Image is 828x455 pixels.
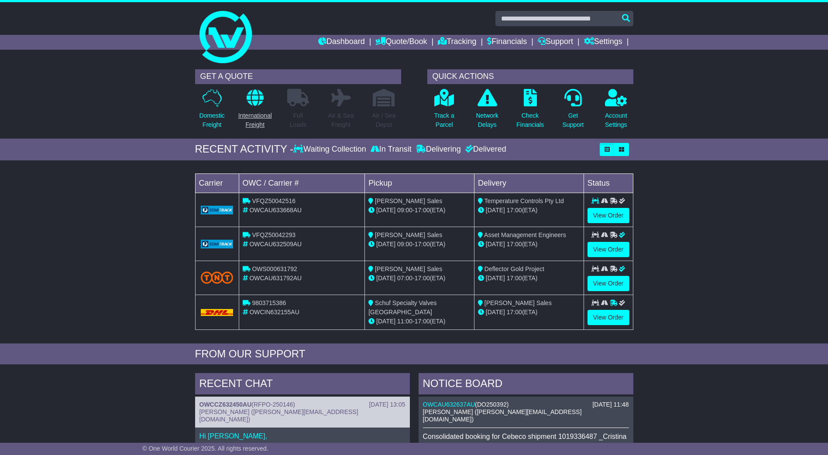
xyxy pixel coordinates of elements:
span: VFQZ50042516 [252,197,295,204]
a: Dashboard [318,35,365,50]
div: - (ETA) [368,206,471,215]
div: (ETA) [478,274,580,283]
td: Status [584,173,633,193]
a: View Order [588,242,629,257]
span: DO250392 [477,401,507,408]
a: Track aParcel [434,88,455,134]
p: Full Loads [287,111,309,129]
span: [PERSON_NAME] ([PERSON_NAME][EMAIL_ADDRESS][DOMAIN_NAME]) [199,408,358,423]
span: [PERSON_NAME] Sales [375,265,442,272]
a: DomesticFreight [199,88,225,134]
a: AccountSettings [605,88,628,134]
div: (ETA) [478,240,580,249]
span: RFPO-250146 [254,401,293,408]
a: OWCCZ632450AU [199,401,252,408]
span: Asset Management Engineers [484,231,566,238]
a: View Order [588,276,629,291]
span: 17:00 [415,318,430,325]
span: 09:00 [397,207,412,214]
span: 09:00 [397,241,412,248]
span: [PERSON_NAME] ([PERSON_NAME][EMAIL_ADDRESS][DOMAIN_NAME]) [423,408,582,423]
a: OWCAU632637AU [423,401,475,408]
p: Account Settings [605,111,627,129]
span: [DATE] [376,318,395,325]
a: Support [538,35,573,50]
a: GetSupport [562,88,584,134]
p: Network Delays [476,111,498,129]
span: [DATE] [376,275,395,282]
span: 07:00 [397,275,412,282]
td: Pickup [365,173,474,193]
span: OWS000631792 [252,265,297,272]
div: [DATE] 11:48 [592,401,629,408]
div: ( ) [199,401,405,408]
div: RECENT ACTIVITY - [195,143,294,156]
a: InternationalFreight [238,88,272,134]
div: (ETA) [478,308,580,317]
div: - (ETA) [368,274,471,283]
a: Quote/Book [375,35,427,50]
span: OWCAU633668AU [249,207,302,214]
span: [DATE] [376,241,395,248]
td: Carrier [195,173,239,193]
a: NetworkDelays [475,88,498,134]
div: - (ETA) [368,240,471,249]
span: OWCAU631792AU [249,275,302,282]
span: [DATE] [486,309,505,316]
span: 17:00 [507,207,522,214]
div: FROM OUR SUPPORT [195,348,633,360]
div: RECENT CHAT [195,373,410,397]
span: 17:00 [507,309,522,316]
p: International Freight [238,111,272,129]
a: View Order [588,310,629,325]
span: [PERSON_NAME] Sales [484,299,552,306]
span: OWCIN632155AU [249,309,299,316]
div: [DATE] 13:05 [369,401,405,408]
span: 17:00 [507,275,522,282]
td: OWC / Carrier # [239,173,365,193]
span: 17:00 [415,275,430,282]
span: OWCAU632509AU [249,241,302,248]
td: Delivery [474,173,584,193]
span: [DATE] [486,241,505,248]
p: Track a Parcel [434,111,454,129]
a: View Order [588,208,629,223]
a: CheckFinancials [516,88,544,134]
a: Settings [584,35,622,50]
div: ( ) [423,401,629,408]
div: (ETA) [478,206,580,215]
p: Get Support [562,111,584,129]
div: - (ETA) [368,317,471,326]
span: [DATE] [376,207,395,214]
div: Waiting Collection [293,145,368,154]
p: Check Financials [516,111,544,129]
span: 9803715386 [252,299,286,306]
div: QUICK ACTIONS [427,69,633,84]
div: NOTICE BOARD [419,373,633,397]
img: TNT_Domestic.png [201,272,234,283]
span: 17:00 [415,241,430,248]
span: Schuf Specialty Valves [GEOGRAPHIC_DATA] [368,299,436,316]
span: [DATE] [486,275,505,282]
img: GetCarrierServiceLogo [201,206,234,214]
div: Delivering [414,145,463,154]
span: 11:00 [397,318,412,325]
div: Delivered [463,145,506,154]
span: © One World Courier 2025. All rights reserved. [142,445,268,452]
div: GET A QUOTE [195,69,401,84]
span: Temperature Controls Pty Ltd [484,197,564,204]
p: Consolidated booking for Cebeco shipment 1019336487 _Cristina [423,432,629,441]
a: Financials [487,35,527,50]
a: Tracking [438,35,476,50]
img: DHL.png [201,309,234,316]
span: Deflector Gold Project [484,265,544,272]
img: GetCarrierServiceLogo [201,240,234,248]
p: Domestic Freight [199,111,224,129]
span: VFQZ50042293 [252,231,295,238]
p: Air / Sea Depot [372,111,396,129]
span: [DATE] [486,207,505,214]
span: [PERSON_NAME] Sales [375,197,442,204]
span: 17:00 [507,241,522,248]
span: 17:00 [415,207,430,214]
div: In Transit [368,145,414,154]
